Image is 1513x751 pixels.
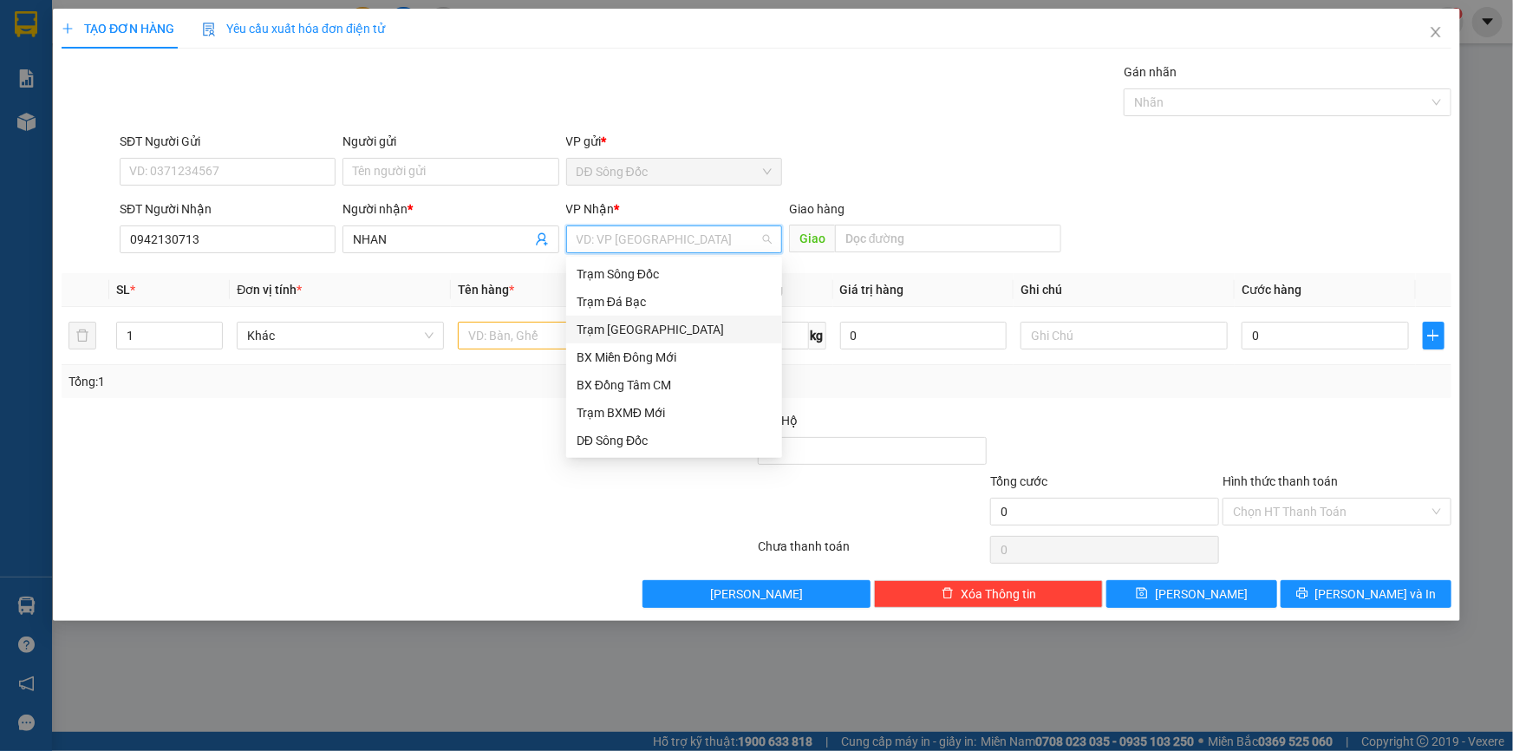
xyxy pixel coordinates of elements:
span: Xóa Thông tin [961,584,1036,604]
span: Đơn vị tính [237,283,302,297]
div: DĐ Sông Đốc [566,427,782,454]
div: BX Miền Đông Mới [577,348,772,367]
div: BX Miền Đông Mới [566,343,782,371]
div: SĐT Người Gửi [120,132,336,151]
button: deleteXóa Thông tin [874,580,1103,608]
span: plus [1424,329,1444,343]
button: plus [1423,322,1445,349]
div: Tổng: 1 [68,372,584,391]
div: SĐT Người Nhận [120,199,336,219]
div: Trạm [GEOGRAPHIC_DATA] [577,320,772,339]
input: 0 [840,322,1008,349]
span: Tên hàng [458,283,514,297]
button: printer[PERSON_NAME] và In [1281,580,1451,608]
input: VD: Bàn, Ghế [458,322,665,349]
button: [PERSON_NAME] [642,580,871,608]
span: close [1429,25,1443,39]
span: delete [942,587,954,601]
span: Tổng cước [990,474,1047,488]
span: kg [809,322,826,349]
span: Giao hàng [789,202,845,216]
button: Close [1412,9,1460,57]
div: Chưa thanh toán [757,537,989,567]
button: save[PERSON_NAME] [1106,580,1277,608]
input: Ghi Chú [1021,322,1228,349]
span: Yêu cầu xuất hóa đơn điện tử [202,22,385,36]
div: VP gửi [566,132,782,151]
div: Trạm Đá Bạc [577,292,772,311]
div: Trạm Đá Bạc [566,288,782,316]
span: [PERSON_NAME] [710,584,803,604]
span: save [1136,587,1148,601]
span: [PERSON_NAME] [1155,584,1248,604]
span: DĐ Sông Đốc [577,159,772,185]
div: BX Đồng Tâm CM [577,375,772,395]
span: VP Nhận [566,202,615,216]
div: Trạm Sông Đốc [577,264,772,284]
span: user-add [535,232,549,246]
div: Người nhận [342,199,558,219]
span: SL [116,283,130,297]
span: TẠO ĐƠN HÀNG [62,22,174,36]
img: icon [202,23,216,36]
span: plus [62,23,74,35]
div: Người gửi [342,132,558,151]
span: Khác [247,323,434,349]
span: [PERSON_NAME] và In [1315,584,1437,604]
span: printer [1296,587,1308,601]
th: Ghi chú [1014,273,1235,307]
button: delete [68,322,96,349]
div: Trạm Sài Gòn [566,316,782,343]
label: Gán nhãn [1124,65,1177,79]
div: DĐ Sông Đốc [577,431,772,450]
span: Giao [789,225,835,252]
div: BX Đồng Tâm CM [566,371,782,399]
span: Giá trị hàng [840,283,904,297]
div: Trạm Sông Đốc [566,260,782,288]
span: Cước hàng [1242,283,1301,297]
label: Hình thức thanh toán [1223,474,1338,488]
div: Trạm BXMĐ Mới [566,399,782,427]
div: Trạm BXMĐ Mới [577,403,772,422]
input: Dọc đường [835,225,1061,252]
